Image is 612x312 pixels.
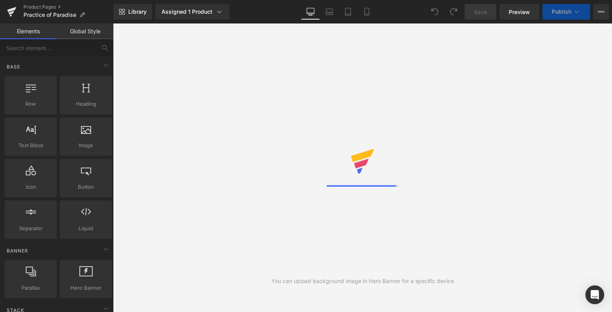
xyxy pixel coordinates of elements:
span: Icon [7,183,54,191]
span: Base [6,63,21,70]
span: Button [62,183,109,191]
div: You can upload background image in Hero Banner for a specific device [271,277,454,285]
a: Mobile [357,4,376,20]
div: Assigned 1 Product [162,8,223,16]
button: Undo [427,4,443,20]
button: More [593,4,609,20]
a: Preview [499,4,539,20]
span: Practice of Paradise [23,12,76,18]
div: Open Intercom Messenger [585,285,604,304]
span: Text Block [7,141,54,150]
a: Product Pages [23,4,113,10]
a: Tablet [339,4,357,20]
span: Image [62,141,109,150]
span: Heading [62,100,109,108]
span: Parallax [7,284,54,292]
span: Save [474,8,487,16]
a: Desktop [301,4,320,20]
span: Separator [7,224,54,233]
a: Laptop [320,4,339,20]
span: Liquid [62,224,109,233]
button: Redo [446,4,461,20]
span: Library [128,8,147,15]
button: Publish [542,4,590,20]
a: New Library [113,4,152,20]
span: Banner [6,247,29,254]
span: Hero Banner [62,284,109,292]
span: Row [7,100,54,108]
span: Preview [509,8,530,16]
span: Publish [552,9,571,15]
a: Global Style [57,23,113,39]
